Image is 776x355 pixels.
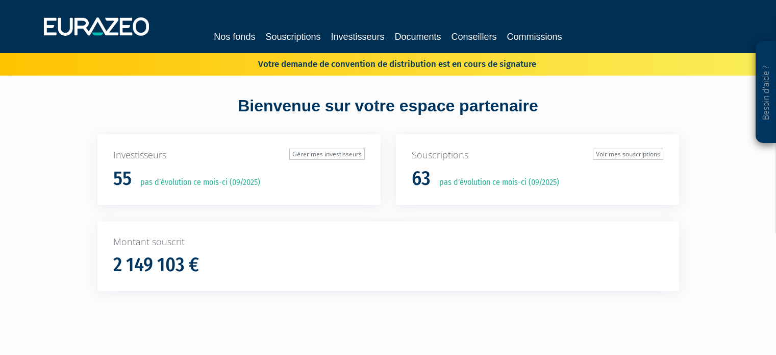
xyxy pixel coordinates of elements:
img: 1732889491-logotype_eurazeo_blanc_rvb.png [44,17,149,36]
a: Nos fonds [214,30,255,44]
p: pas d'évolution ce mois-ci (09/2025) [432,177,559,188]
p: Souscriptions [412,149,663,162]
p: Votre demande de convention de distribution est en cours de signature [229,56,536,70]
a: Conseillers [452,30,497,44]
div: Bienvenue sur votre espace partenaire [90,94,687,134]
a: Documents [395,30,441,44]
p: pas d'évolution ce mois-ci (09/2025) [133,177,260,188]
a: Commissions [507,30,562,44]
h1: 55 [113,168,132,190]
a: Voir mes souscriptions [593,149,663,160]
a: Souscriptions [265,30,320,44]
h1: 63 [412,168,431,190]
a: Investisseurs [331,30,384,44]
a: Gérer mes investisseurs [289,149,365,160]
h1: 2 149 103 € [113,254,199,276]
p: Montant souscrit [113,235,663,249]
p: Investisseurs [113,149,365,162]
p: Besoin d'aide ? [760,46,772,138]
